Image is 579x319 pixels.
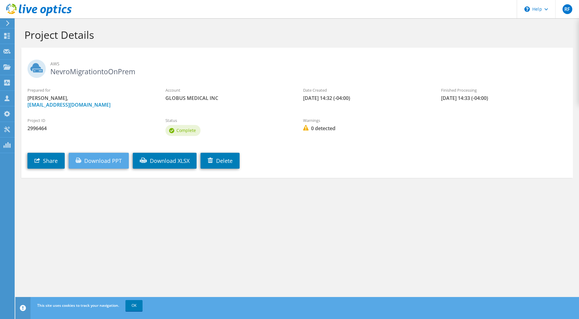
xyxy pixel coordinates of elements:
[27,60,567,75] h2: NevroMigrationtoOnPrem
[27,87,153,93] label: Prepared for
[303,125,429,132] span: 0 detected
[27,153,65,169] a: Share
[27,101,110,108] a: [EMAIL_ADDRESS][DOMAIN_NAME]
[37,303,119,308] span: This site uses cookies to track your navigation.
[176,127,196,133] span: Complete
[27,125,153,132] span: 2996464
[524,6,530,12] svg: \n
[24,28,567,41] h1: Project Details
[303,87,429,93] label: Date Created
[303,95,429,101] span: [DATE] 14:32 (-04:00)
[201,153,240,169] a: Delete
[69,153,129,169] a: Download PPT
[165,95,291,101] span: GLOBUS MEDICAL INC
[133,153,197,169] a: Download XLSX
[125,300,143,311] a: OK
[27,117,153,123] label: Project ID
[165,87,291,93] label: Account
[50,61,567,67] span: AWS
[441,87,567,93] label: Finished Processing
[303,117,429,123] label: Warnings
[441,95,567,101] span: [DATE] 14:33 (-04:00)
[563,4,572,14] span: RF
[165,117,291,123] label: Status
[27,95,153,108] span: [PERSON_NAME],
